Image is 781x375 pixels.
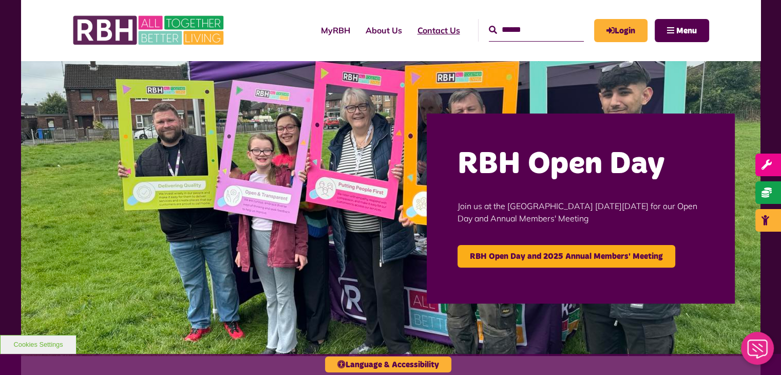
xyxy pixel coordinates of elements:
[410,16,468,44] a: Contact Us
[458,144,704,184] h2: RBH Open Day
[21,61,760,356] img: Image (22)
[325,357,451,372] button: Language & Accessibility
[735,329,781,375] iframe: Netcall Web Assistant for live chat
[489,19,584,41] input: Search
[458,245,675,268] a: RBH Open Day and 2025 Annual Members' Meeting
[655,19,709,42] button: Navigation
[72,10,226,50] img: RBH
[458,184,704,240] p: Join us at the [GEOGRAPHIC_DATA] [DATE][DATE] for our Open Day and Annual Members' Meeting
[594,19,647,42] a: MyRBH
[358,16,410,44] a: About Us
[676,27,697,35] span: Menu
[313,16,358,44] a: MyRBH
